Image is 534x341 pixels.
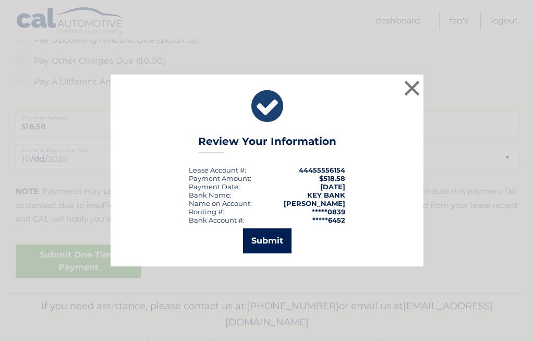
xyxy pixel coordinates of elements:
[402,78,422,99] button: ×
[299,166,345,174] strong: 44455556154
[320,182,345,191] span: [DATE]
[189,199,252,208] div: Name on Account:
[189,174,251,182] div: Payment Amount:
[189,191,232,199] div: Bank Name:
[189,216,245,224] div: Bank Account #:
[243,228,292,253] button: Submit
[198,135,336,153] h3: Review Your Information
[189,182,240,191] div: :
[189,166,246,174] div: Lease Account #:
[319,174,345,182] span: $518.58
[284,199,345,208] strong: [PERSON_NAME]
[189,208,224,216] div: Routing #:
[189,182,238,191] span: Payment Date
[307,191,345,199] strong: KEY BANK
